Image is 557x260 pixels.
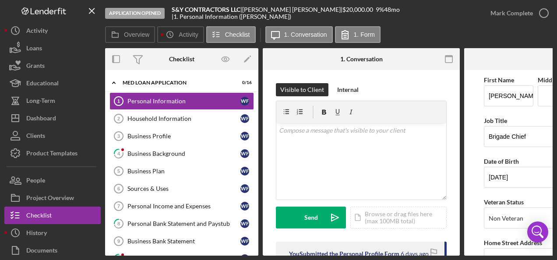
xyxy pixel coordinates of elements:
[117,98,120,104] tspan: 1
[117,204,120,209] tspan: 7
[26,57,45,77] div: Grants
[127,150,240,157] div: Business Background
[4,39,101,57] button: Loans
[206,26,256,43] button: Checklist
[4,189,101,207] button: Project Overview
[484,76,514,84] label: First Name
[26,224,47,244] div: History
[26,144,78,164] div: Product Templates
[127,133,240,140] div: Business Profile
[4,242,101,259] button: Documents
[157,26,204,43] button: Activity
[26,109,56,129] div: Dashboard
[527,221,548,242] div: Open Intercom Messenger
[342,6,376,13] div: $20,000.00
[284,31,327,38] label: 1. Conversation
[240,132,249,141] div: W F
[26,92,55,112] div: Long-Term
[109,215,254,232] a: 8Personal Bank Statement and PaystubWF
[169,56,194,63] div: Checklist
[240,237,249,246] div: W F
[240,184,249,193] div: W F
[240,219,249,228] div: W F
[4,127,101,144] button: Clients
[109,180,254,197] a: 6Sources & UsesWF
[240,202,249,211] div: W F
[240,167,249,176] div: W F
[4,74,101,92] button: Educational
[4,144,101,162] button: Product Templates
[240,97,249,105] div: W F
[26,127,45,147] div: Clients
[289,250,399,257] div: You Submitted the Personal Profile Form
[484,239,542,246] label: Home Street Address
[4,224,101,242] button: History
[117,151,120,156] tspan: 4
[109,127,254,145] a: 3Business ProfileWF
[127,168,240,175] div: Business Plan
[354,31,375,38] label: 1. Form
[4,207,101,224] button: Checklist
[4,109,101,127] button: Dashboard
[117,186,120,191] tspan: 6
[127,98,240,105] div: Personal Information
[335,26,381,43] button: 1. Form
[236,80,252,85] div: 0 / 16
[127,220,240,227] div: Personal Bank Statement and Paystub
[4,22,101,39] button: Activity
[172,6,240,13] b: S&Y CONTRACTORS LLC
[26,74,59,94] div: Educational
[26,22,48,42] div: Activity
[172,6,242,13] div: |
[109,145,254,162] a: 4Business BackgroundWF
[179,31,198,38] label: Activity
[117,221,120,226] tspan: 8
[489,215,523,222] div: Non Veteran
[127,203,240,210] div: Personal Income and Expenses
[276,83,328,96] button: Visible to Client
[117,169,120,174] tspan: 5
[109,110,254,127] a: 2Household InformationWF
[117,239,120,244] tspan: 9
[484,117,507,124] label: Job Title
[340,56,383,63] div: 1. Conversation
[4,57,101,74] button: Grants
[240,149,249,158] div: W F
[490,4,533,22] div: Mark Complete
[109,232,254,250] a: 9Business Bank StatementWF
[265,26,333,43] button: 1. Conversation
[4,92,101,109] button: Long-Term
[333,83,363,96] button: Internal
[105,26,155,43] button: Overview
[482,4,553,22] button: Mark Complete
[127,185,240,192] div: Sources & Uses
[280,83,324,96] div: Visible to Client
[127,238,240,245] div: Business Bank Statement
[109,197,254,215] a: 7Personal Income and ExpensesWF
[276,207,346,228] button: Send
[384,6,400,13] div: 48 mo
[26,172,45,191] div: People
[401,250,429,257] time: 2025-08-13 17:23
[117,134,120,139] tspan: 3
[337,83,359,96] div: Internal
[4,172,101,189] button: People
[109,162,254,180] a: 5Business PlanWF
[123,80,230,85] div: MED Loan Application
[117,116,120,121] tspan: 2
[109,92,254,110] a: 1Personal InformationWF
[172,13,291,20] div: | 1. Personal Information ([PERSON_NAME])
